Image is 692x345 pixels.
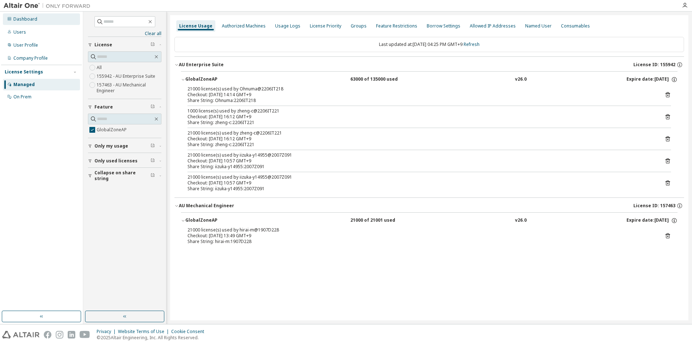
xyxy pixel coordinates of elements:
[515,217,527,224] div: v26.0
[633,62,675,68] span: License ID: 155942
[97,335,208,341] p: © 2025 Altair Engineering, Inc. All Rights Reserved.
[525,23,552,29] div: Named User
[94,143,128,149] span: Only my usage
[187,142,654,148] div: Share String: zheng-c:2206IT221
[187,174,654,180] div: 21000 license(s) used by iizuka-y14955@2007Z091
[187,186,654,192] div: Share String: iizuka-y14955:2007Z091
[427,23,460,29] div: Borrow Settings
[151,104,155,110] span: Clear filter
[97,125,128,134] label: GlobalZoneAP
[633,203,675,209] span: License ID: 157463
[187,114,654,120] div: Checkout: [DATE] 16:12 GMT+9
[68,331,75,338] img: linkedin.svg
[187,152,654,158] div: 21000 license(s) used by iizuka-y14955@2007Z091
[561,23,590,29] div: Consumables
[174,57,684,73] button: AU Enterprise SuiteLicense ID: 155942
[174,198,684,214] button: AU Mechanical EngineerLicense ID: 157463
[187,164,654,170] div: Share String: iizuka-y14955:2007Z091
[187,136,654,142] div: Checkout: [DATE] 16:12 GMT+9
[351,23,367,29] div: Groups
[97,72,157,81] label: 155942 - AU Enterprise Suite
[626,76,678,83] div: Expire date: [DATE]
[350,76,415,83] div: 63000 of 135000 used
[187,130,654,136] div: 21000 license(s) used by zheng-c@2206IT221
[350,217,415,224] div: 21000 of 21001 used
[13,82,35,88] div: Managed
[13,94,31,100] div: On Prem
[464,41,480,47] a: Refresh
[151,42,155,48] span: Clear filter
[4,2,94,9] img: Altair One
[151,143,155,149] span: Clear filter
[187,120,654,125] div: Share String: zheng-c:2206IT221
[181,72,678,88] button: GlobalZoneAP63000 of 135000 usedv26.0Expire date:[DATE]
[44,331,51,338] img: facebook.svg
[185,217,250,224] div: GlobalZoneAP
[5,69,43,75] div: License Settings
[94,170,151,182] span: Collapse on share string
[56,331,63,338] img: instagram.svg
[515,76,527,83] div: v26.0
[179,203,234,209] div: AU Mechanical Engineer
[187,98,654,103] div: Share String: Ohnuma:2206IT218
[94,42,112,48] span: License
[185,76,250,83] div: GlobalZoneAP
[88,153,161,169] button: Only used licenses
[151,158,155,164] span: Clear filter
[470,23,516,29] div: Allowed IP Addresses
[97,329,118,335] div: Privacy
[187,233,654,239] div: Checkout: [DATE] 13:49 GMT+9
[181,213,678,229] button: GlobalZoneAP21000 of 21001 usedv26.0Expire date:[DATE]
[118,329,171,335] div: Website Terms of Use
[187,227,654,233] div: 21000 license(s) used by hirai-m@1907D228
[97,81,161,95] label: 157463 - AU Mechanical Engineer
[187,180,654,186] div: Checkout: [DATE] 10:57 GMT+9
[13,42,38,48] div: User Profile
[13,55,48,61] div: Company Profile
[88,37,161,53] button: License
[179,62,224,68] div: AU Enterprise Suite
[171,329,208,335] div: Cookie Consent
[626,217,678,224] div: Expire date: [DATE]
[94,158,138,164] span: Only used licenses
[97,63,103,72] label: All
[187,239,654,244] div: Share String: hirai-m:1907D228
[80,331,90,338] img: youtube.svg
[13,29,26,35] div: Users
[222,23,266,29] div: Authorized Machines
[187,92,654,98] div: Checkout: [DATE] 14:14 GMT+9
[174,37,684,52] div: Last updated at: [DATE] 04:25 PM GMT+9
[94,104,113,110] span: Feature
[151,173,155,179] span: Clear filter
[2,331,39,338] img: altair_logo.svg
[88,168,161,184] button: Collapse on share string
[187,108,654,114] div: 1000 license(s) used by zheng-c@2206IT221
[13,16,37,22] div: Dashboard
[88,31,161,37] a: Clear all
[88,138,161,154] button: Only my usage
[376,23,417,29] div: Feature Restrictions
[187,158,654,164] div: Checkout: [DATE] 10:57 GMT+9
[187,86,654,92] div: 21000 license(s) used by Ohnuma@2206IT218
[275,23,300,29] div: Usage Logs
[88,99,161,115] button: Feature
[179,23,212,29] div: License Usage
[310,23,341,29] div: License Priority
